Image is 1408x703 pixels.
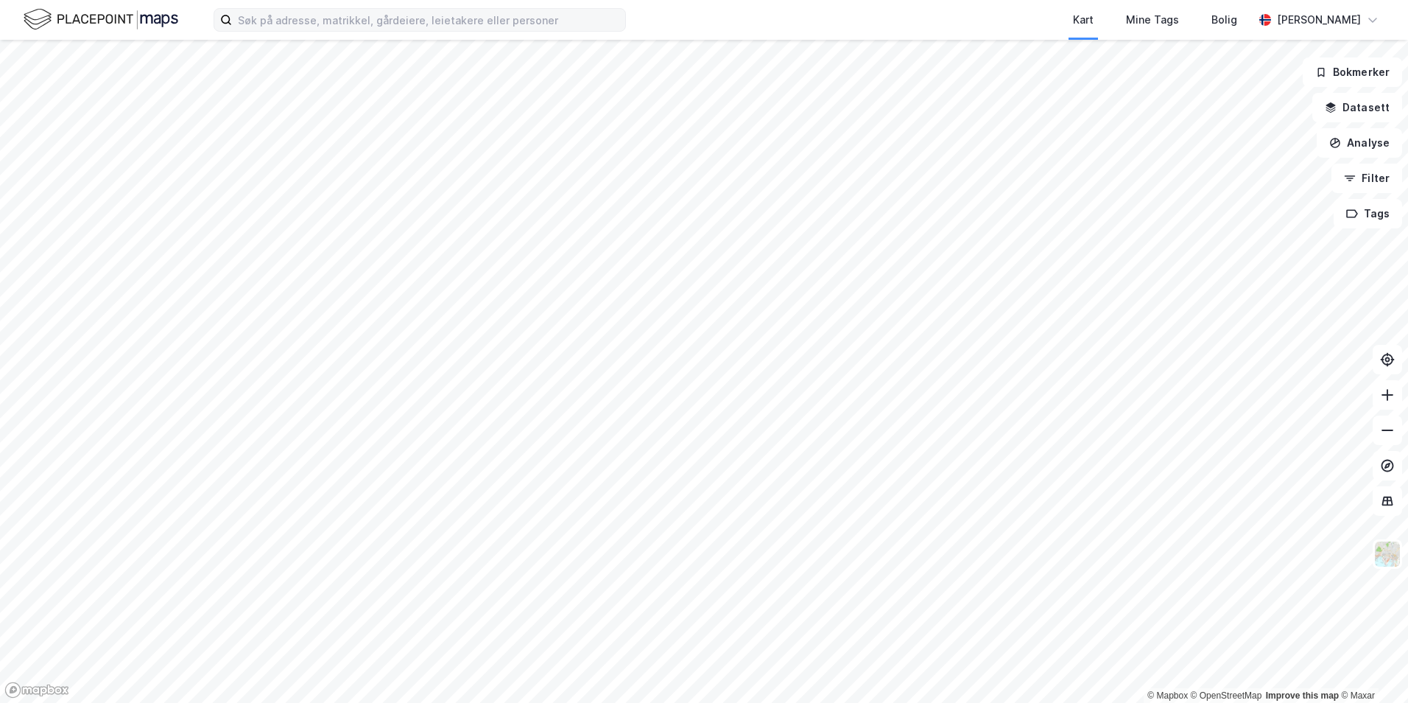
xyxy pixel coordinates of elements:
[24,7,178,32] img: logo.f888ab2527a4732fd821a326f86c7f29.svg
[232,9,625,31] input: Søk på adresse, matrikkel, gårdeiere, leietakere eller personer
[1073,11,1094,29] div: Kart
[1334,632,1408,703] div: Kontrollprogram for chat
[1277,11,1361,29] div: [PERSON_NAME]
[1211,11,1237,29] div: Bolig
[1334,632,1408,703] iframe: Chat Widget
[1126,11,1179,29] div: Mine Tags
